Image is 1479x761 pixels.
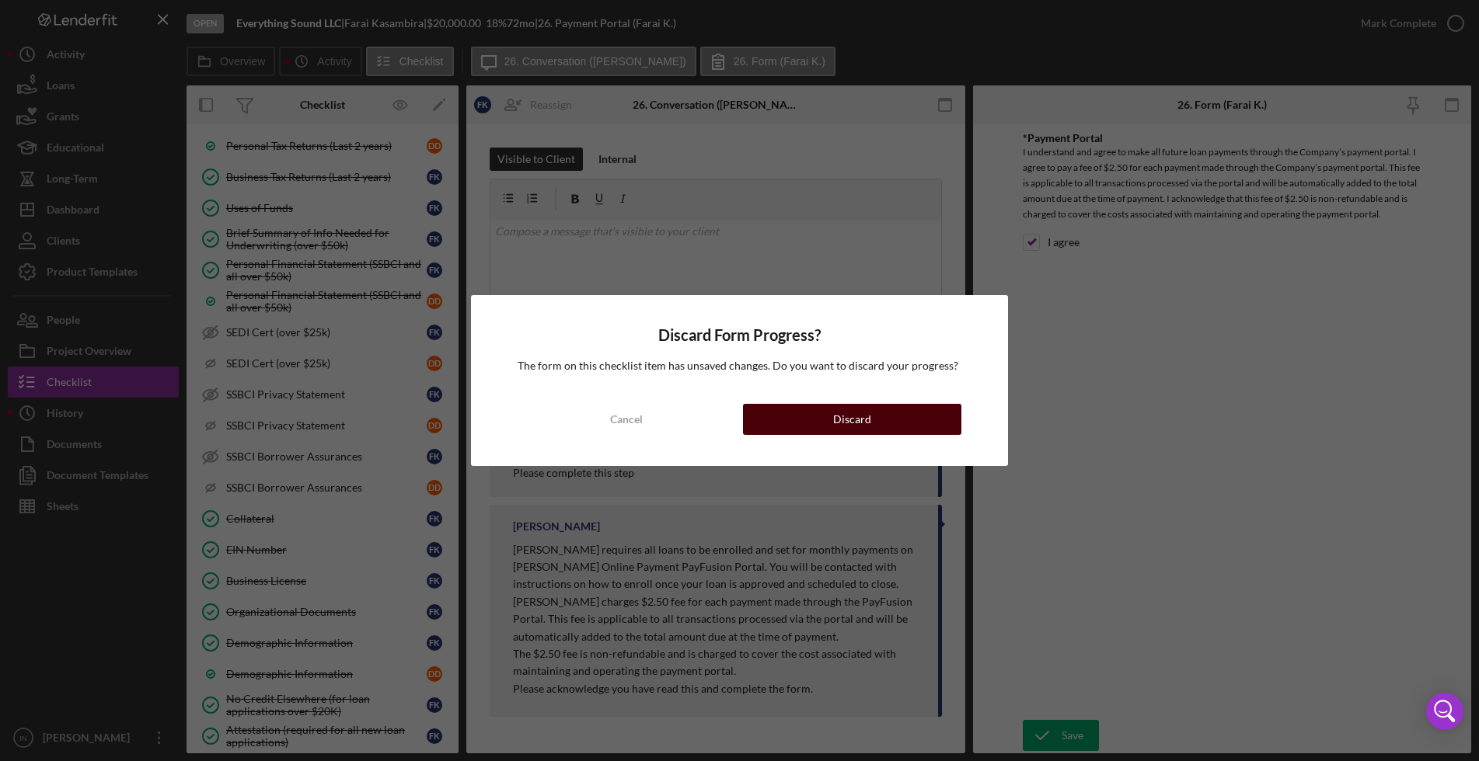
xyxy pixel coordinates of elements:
span: The form on this checklist item has unsaved changes. Do you want to discard your progress? [518,359,958,372]
button: Cancel [518,404,735,435]
div: Open Intercom Messenger [1426,693,1463,730]
div: Cancel [610,404,643,435]
div: Discard [833,404,871,435]
h4: Discard Form Progress? [518,326,961,344]
button: Discard [743,404,961,435]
